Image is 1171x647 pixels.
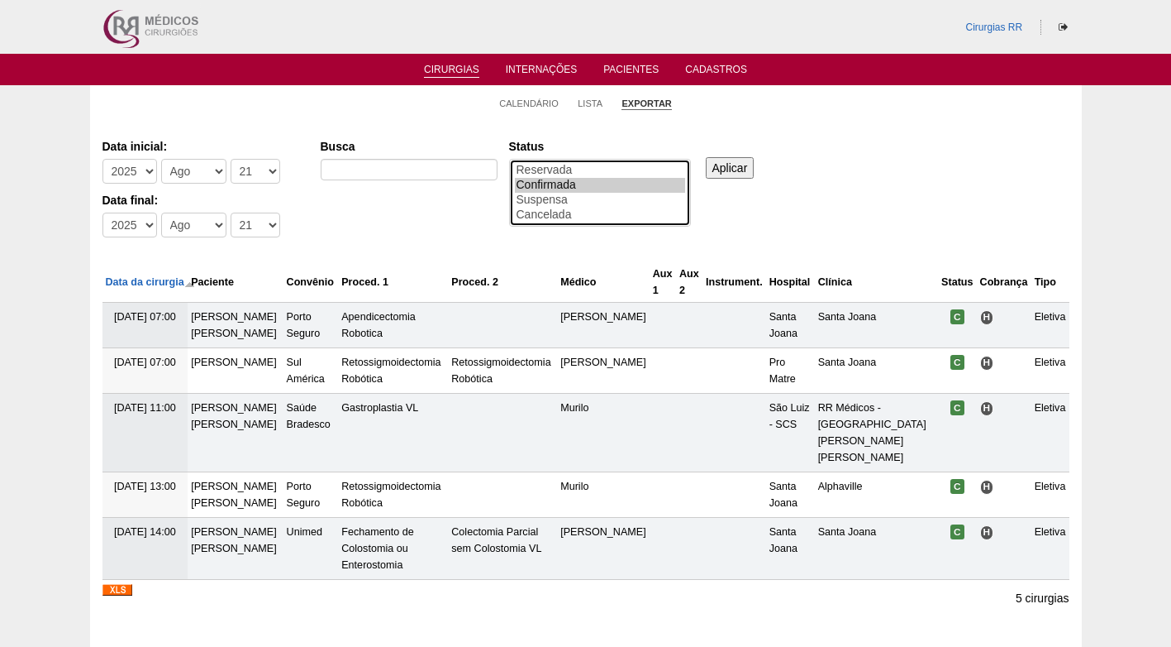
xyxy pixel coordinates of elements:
[102,138,304,155] label: Data inicial:
[1031,348,1069,394] td: Eletiva
[283,262,339,303] th: Convênio
[706,157,754,179] input: Aplicar
[515,163,685,178] option: Reservada
[283,394,339,472] td: Saúde Bradesco
[1059,22,1068,32] i: Sair
[766,262,815,303] th: Hospital
[815,472,938,518] td: Alphaville
[1031,394,1069,472] td: Eletiva
[321,159,497,180] input: Digite os termos que você deseja procurar.
[102,192,304,208] label: Data final:
[338,518,448,580] td: Fechamento de Colostomia ou Enterostomia
[515,193,685,208] option: Suspensa
[815,262,938,303] th: Clínica
[815,394,938,472] td: RR Médicos - [GEOGRAPHIC_DATA][PERSON_NAME][PERSON_NAME]
[499,98,559,109] a: Calendário
[980,310,994,324] span: Hospital
[557,303,650,348] td: [PERSON_NAME]
[650,262,676,303] th: Aux 1
[557,262,650,303] th: Médico
[950,525,964,539] span: Confirmada
[815,303,938,348] td: Santa Joana
[815,348,938,394] td: Santa Joana
[448,262,557,303] th: Proced. 2
[578,98,602,109] a: Lista
[980,356,994,370] span: Hospital
[1031,303,1069,348] td: Eletiva
[448,348,557,394] td: Retossigmoidectomia Robótica
[184,278,195,289] img: ordem decrescente
[815,518,938,580] td: Santa Joana
[965,22,1022,33] a: Cirurgias RR
[114,481,176,492] span: [DATE] 13:00
[188,394,283,472] td: [PERSON_NAME] [PERSON_NAME]
[1016,591,1069,606] p: 5 cirurgias
[980,480,994,494] span: Hospital
[338,348,448,394] td: Retossigmoidectomia Robótica
[515,178,685,193] option: Confirmada
[188,348,283,394] td: [PERSON_NAME]
[509,138,691,155] label: Status
[950,479,964,494] span: Confirmada
[980,525,994,539] span: Hospital
[702,262,766,303] th: Instrument.
[114,311,176,323] span: [DATE] 07:00
[980,401,994,415] span: Hospital
[515,208,685,223] option: Cancelada
[766,303,815,348] td: Santa Joana
[114,526,176,538] span: [DATE] 14:00
[1031,262,1069,303] th: Tipo
[506,64,578,80] a: Internações
[188,472,283,518] td: [PERSON_NAME] [PERSON_NAME]
[950,400,964,415] span: Confirmada
[1031,518,1069,580] td: Eletiva
[338,303,448,348] td: Apendicectomia Robotica
[1031,472,1069,518] td: Eletiva
[283,348,339,394] td: Sul América
[950,355,964,370] span: Confirmada
[338,394,448,472] td: Gastroplastia VL
[766,348,815,394] td: Pro Matre
[621,98,671,110] a: Exportar
[188,262,283,303] th: Paciente
[766,394,815,472] td: São Luiz - SCS
[338,262,448,303] th: Proced. 1
[676,262,702,303] th: Aux 2
[977,262,1031,303] th: Cobrança
[106,276,195,288] a: Data da cirurgia
[114,402,176,414] span: [DATE] 11:00
[557,394,650,472] td: Murilo
[766,472,815,518] td: Santa Joana
[283,472,339,518] td: Porto Seguro
[321,138,497,155] label: Busca
[557,518,650,580] td: [PERSON_NAME]
[424,64,479,78] a: Cirurgias
[557,348,650,394] td: [PERSON_NAME]
[114,357,176,368] span: [DATE] 07:00
[102,584,132,596] img: XLS
[938,262,977,303] th: Status
[283,303,339,348] td: Porto Seguro
[685,64,747,80] a: Cadastros
[557,472,650,518] td: Murilo
[950,309,964,324] span: Confirmada
[188,518,283,580] td: [PERSON_NAME] [PERSON_NAME]
[338,472,448,518] td: Retossigmoidectomia Robótica
[448,518,557,580] td: Colectomia Parcial sem Colostomia VL
[188,303,283,348] td: [PERSON_NAME] [PERSON_NAME]
[603,64,659,80] a: Pacientes
[766,518,815,580] td: Santa Joana
[283,518,339,580] td: Unimed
